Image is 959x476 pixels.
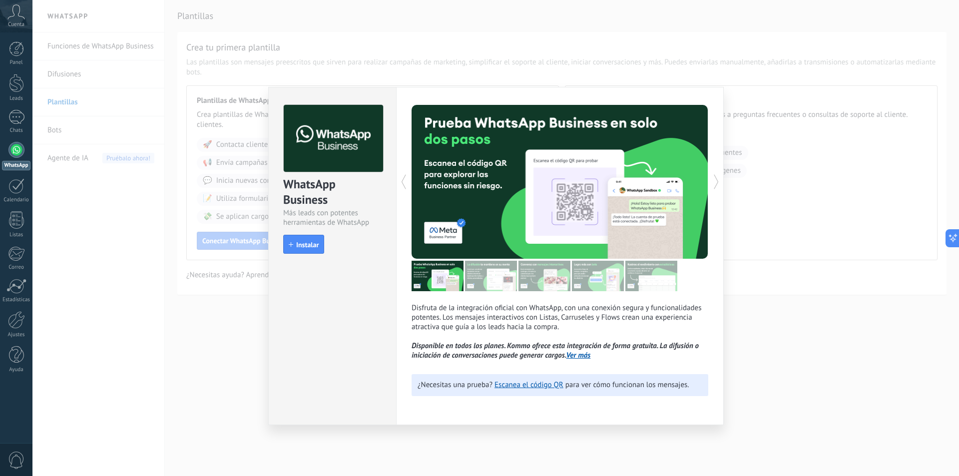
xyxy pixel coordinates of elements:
[494,380,563,390] a: Escanea el código QR
[2,161,30,170] div: WhatsApp
[2,264,31,271] div: Correo
[412,261,464,291] img: tour_image_7a4924cebc22ed9e3259523e50fe4fd6.png
[284,105,383,172] img: logo_main.png
[572,261,624,291] img: tour_image_62c9952fc9cf984da8d1d2aa2c453724.png
[2,59,31,66] div: Panel
[2,332,31,338] div: Ajustes
[412,303,708,360] p: Disfruta de la integración oficial con WhatsApp, con una conexión segura y funcionalidades potent...
[2,367,31,373] div: Ayuda
[283,176,382,208] div: WhatsApp Business
[296,241,319,248] span: Instalar
[418,380,492,390] span: ¿Necesitas una prueba?
[283,235,324,254] button: Instalar
[2,197,31,203] div: Calendario
[2,232,31,238] div: Listas
[625,261,677,291] img: tour_image_cc377002d0016b7ebaeb4dbe65cb2175.png
[2,95,31,102] div: Leads
[465,261,517,291] img: tour_image_cc27419dad425b0ae96c2716632553fa.png
[2,127,31,134] div: Chats
[566,351,591,360] a: Ver más
[8,21,24,28] span: Cuenta
[283,208,382,227] div: Más leads con potentes herramientas de WhatsApp
[565,380,689,390] span: para ver cómo funcionan los mensajes.
[412,341,699,360] i: Disponible en todos los planes. Kommo ofrece esta integración de forma gratuita. La difusión o in...
[2,297,31,303] div: Estadísticas
[518,261,570,291] img: tour_image_1009fe39f4f058b759f0df5a2b7f6f06.png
